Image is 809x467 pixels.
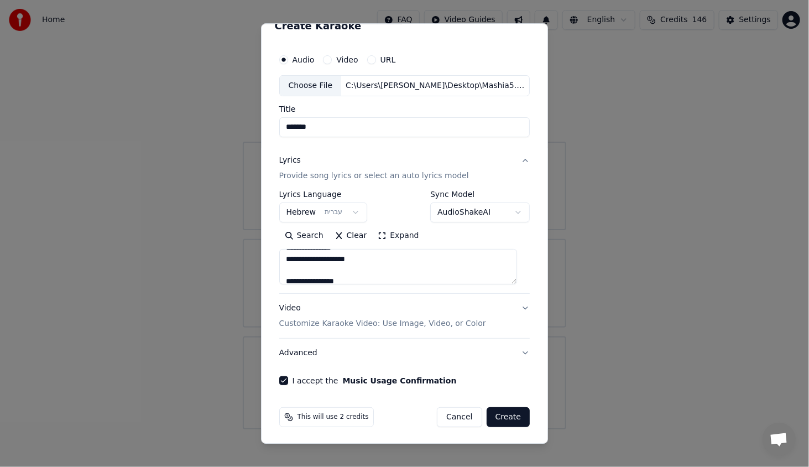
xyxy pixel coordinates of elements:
button: Advanced [279,339,530,367]
button: LyricsProvide song lyrics or select an auto lyrics model [279,146,530,190]
h2: Create Karaoke [275,21,535,31]
label: Sync Model [430,190,530,198]
div: C:\Users\[PERSON_NAME]\Desktop\Mashia5.wav [341,80,529,91]
button: Cancel [437,407,482,427]
p: Provide song lyrics or select an auto lyrics model [279,170,469,181]
button: I accept the [343,377,457,385]
button: Create [487,407,530,427]
p: Customize Karaoke Video: Use Image, Video, or Color [279,318,486,329]
button: Expand [372,227,424,245]
button: Search [279,227,329,245]
label: Audio [293,56,315,64]
label: Video [337,56,358,64]
div: Choose File [280,76,342,96]
label: I accept the [293,377,457,385]
div: LyricsProvide song lyrics or select an auto lyrics model [279,190,530,293]
label: URL [380,56,396,64]
label: Title [279,105,530,113]
div: Lyrics [279,155,301,166]
div: Video [279,303,486,329]
button: Clear [329,227,373,245]
span: This will use 2 credits [297,413,369,422]
label: Lyrics Language [279,190,367,198]
button: VideoCustomize Karaoke Video: Use Image, Video, or Color [279,294,530,338]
